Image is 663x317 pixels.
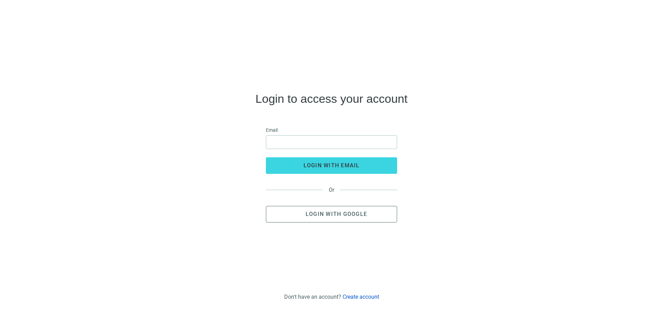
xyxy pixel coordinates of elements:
h4: Login to access your account [256,93,407,104]
span: login with email [304,162,360,169]
div: Don't have an account? [284,294,379,300]
span: Or [323,187,340,193]
button: Login with Google [266,206,397,222]
a: Create account [343,294,379,300]
span: Login with Google [306,211,367,217]
button: login with email [266,157,397,174]
span: Email [266,126,278,134]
